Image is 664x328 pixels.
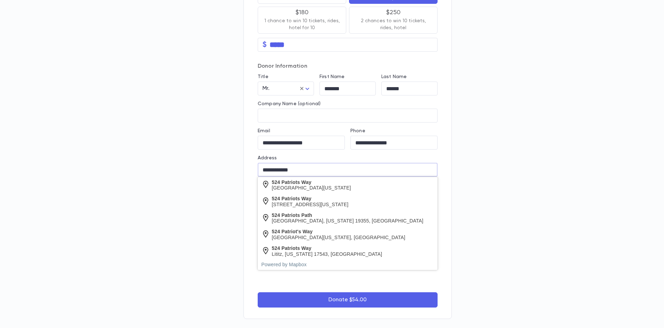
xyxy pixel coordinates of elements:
p: $ [263,41,267,48]
label: Address [258,155,277,161]
span: Mr. [263,86,269,91]
button: $2502 chances to win 10 tickets, rides, hotel [349,7,438,34]
div: [GEOGRAPHIC_DATA][US_STATE], [GEOGRAPHIC_DATA] [272,235,406,241]
div: [STREET_ADDRESS][US_STATE] [272,202,349,208]
label: Company Name (optional) [258,101,321,107]
label: Title [258,74,268,79]
div: [GEOGRAPHIC_DATA], [US_STATE] 19355, [GEOGRAPHIC_DATA] [272,218,424,224]
p: $250 [386,9,401,16]
label: Phone [350,128,365,134]
div: 524 Patriots Way [272,179,351,185]
button: Donate $54.00 [258,292,438,308]
p: Donor Information [258,63,438,70]
div: [GEOGRAPHIC_DATA][US_STATE] [272,185,351,191]
div: 524 Patriots Path [272,212,424,218]
div: 524 Patriot's Way [272,229,406,235]
div: 524 Patriots Way [272,196,349,202]
div: Mr. [258,82,314,95]
label: First Name [319,74,345,79]
p: 1 chance to win 10 tickets, rides, hotel for 10 [264,17,340,31]
button: $1801 chance to win 10 tickets, rides, hotel for 10 [258,7,346,34]
label: Last Name [381,74,407,79]
div: Lititz, [US_STATE] 17543, [GEOGRAPHIC_DATA] [272,251,382,257]
div: 524 Patriots Way [272,245,382,251]
p: $180 [296,9,309,16]
p: 2 chances to win 10 tickets, rides, hotel [355,17,432,31]
label: Email [258,128,270,134]
a: Powered by Mapbox [262,262,307,267]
